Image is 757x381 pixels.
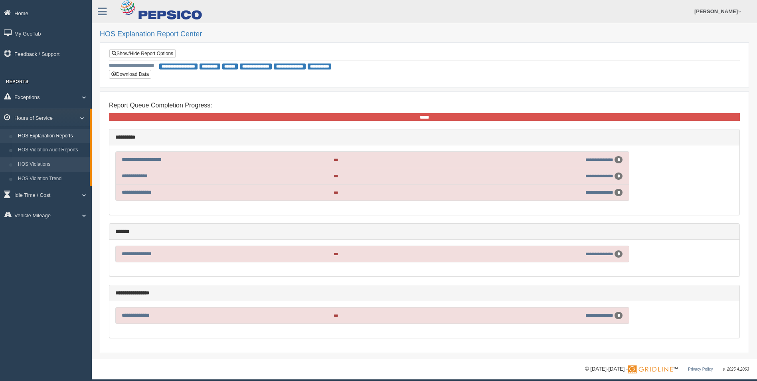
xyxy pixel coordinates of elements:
[14,172,90,186] a: HOS Violation Trend
[628,365,673,373] img: Gridline
[14,143,90,157] a: HOS Violation Audit Reports
[109,102,740,109] h4: Report Queue Completion Progress:
[14,157,90,172] a: HOS Violations
[109,70,151,79] button: Download Data
[109,49,176,58] a: Show/Hide Report Options
[100,30,749,38] h2: HOS Explanation Report Center
[14,129,90,143] a: HOS Explanation Reports
[723,367,749,371] span: v. 2025.4.2063
[585,365,749,373] div: © [DATE]-[DATE] - ™
[688,367,713,371] a: Privacy Policy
